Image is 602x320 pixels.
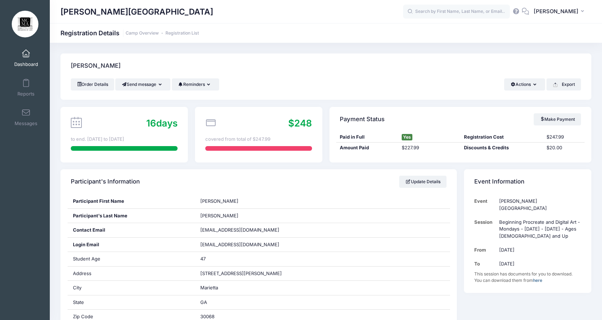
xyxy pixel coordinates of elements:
[533,278,542,283] a: here
[546,78,581,91] button: Export
[496,243,581,257] td: [DATE]
[126,31,159,36] a: Camp Overview
[115,78,170,91] button: Send message
[534,113,581,125] a: Make Payment
[200,213,238,218] span: [PERSON_NAME]
[15,120,37,127] span: Messages
[474,172,524,192] h4: Event Information
[200,241,289,248] span: [EMAIL_ADDRESS][DOMAIN_NAME]
[60,29,199,37] h1: Registration Details
[474,271,581,284] div: This session has documents for you to download. You can download them from
[529,4,591,20] button: [PERSON_NAME]
[460,134,543,141] div: Registration Cost
[403,5,510,19] input: Search by First Name, Last Name, or Email...
[398,144,460,151] div: $227.99
[68,252,195,266] div: Student Age
[9,105,43,130] a: Messages
[474,194,496,215] td: Event
[496,194,581,215] td: [PERSON_NAME][GEOGRAPHIC_DATA]
[336,144,398,151] div: Amount Paid
[68,194,195,208] div: Participant First Name
[71,56,121,76] h4: [PERSON_NAME]
[200,227,279,233] span: [EMAIL_ADDRESS][DOMAIN_NAME]
[474,257,496,271] td: To
[496,257,581,271] td: [DATE]
[165,31,199,36] a: Registration List
[17,91,35,97] span: Reports
[71,136,178,143] div: to end. [DATE] to [DATE]
[68,238,195,252] div: Login Email
[543,144,584,151] div: $20.00
[146,116,178,130] div: days
[68,223,195,237] div: Contact Email
[200,198,238,204] span: [PERSON_NAME]
[496,215,581,243] td: Beginning Procreate and Digital Art - Mondays - [DATE] - [DATE] - Ages [DEMOGRAPHIC_DATA] and Up
[460,144,543,151] div: Discounts & Credits
[172,78,219,91] button: Reminders
[9,75,43,100] a: Reports
[340,109,385,129] h4: Payment Status
[71,78,114,91] a: Order Details
[71,172,140,192] h4: Participant's Information
[68,295,195,310] div: State
[14,61,38,67] span: Dashboard
[9,46,43,71] a: Dashboard
[200,314,215,319] span: 30068
[504,78,545,91] button: Actions
[60,4,213,20] h1: [PERSON_NAME][GEOGRAPHIC_DATA]
[68,281,195,295] div: City
[474,215,496,243] td: Session
[534,7,579,15] span: [PERSON_NAME]
[200,270,282,276] span: [STREET_ADDRESS][PERSON_NAME]
[402,134,412,140] span: Yes
[205,136,312,143] div: covered from total of $247.99
[68,267,195,281] div: Address
[336,134,398,141] div: Paid in Full
[68,209,195,223] div: Participant's Last Name
[288,118,312,129] span: $248
[543,134,584,141] div: $247.99
[146,118,156,129] span: 16
[200,285,218,290] span: Marietta
[12,11,38,37] img: Marietta Cobb Museum of Art
[399,176,447,188] a: Update Details
[200,256,206,262] span: 47
[200,299,207,305] span: GA
[474,243,496,257] td: From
